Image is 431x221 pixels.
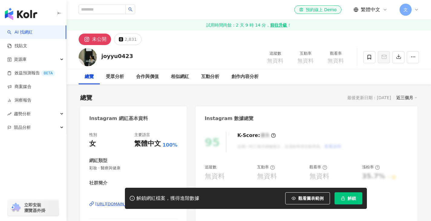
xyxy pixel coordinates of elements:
[362,164,380,170] div: 漲粉率
[106,73,124,80] div: 受眾分析
[7,97,31,103] a: 洞察報告
[134,139,161,148] div: 繁體中文
[114,34,142,45] button: 2,831
[101,52,133,60] div: joyyu0423
[7,29,33,35] a: searchAI 找網紅
[299,7,337,13] div: 預約線上 Demo
[237,132,276,139] div: K-Score :
[79,34,111,45] button: 未公開
[297,58,314,64] span: 無資料
[205,115,254,122] div: Instagram 數據總覽
[80,93,92,102] div: 總覽
[89,139,96,148] div: 女
[403,6,408,13] span: 文
[335,192,362,204] button: 解鎖
[361,6,380,13] span: 繁體中文
[79,48,97,66] img: KOL Avatar
[309,164,327,170] div: 觀看率
[136,195,199,202] div: 解鎖網紅檔案，獲得進階數據
[128,7,132,11] span: search
[89,165,178,171] span: 彩妝 · 醫療與健康
[294,50,317,57] div: 互動率
[7,84,31,90] a: 商案媒合
[309,172,329,181] div: 無資料
[89,115,148,122] div: Instagram 網紅基本資料
[205,172,225,181] div: 無資料
[267,58,283,64] span: 無資料
[324,50,347,57] div: 觀看率
[134,132,150,138] div: 主要語言
[205,164,217,170] div: 追蹤數
[10,203,21,213] img: chrome extension
[348,196,356,201] span: 解鎖
[14,53,27,66] span: 資源庫
[14,107,31,121] span: 趨勢分析
[5,8,37,20] img: logo
[89,158,107,164] div: 網紅類型
[270,22,287,28] strong: 前往升級
[89,180,107,186] div: 社群簡介
[125,35,137,44] div: 2,831
[347,95,391,100] div: 最後更新日期：[DATE]
[67,20,431,31] a: 試用時間尚餘：2 天 9 時 14 分，前往升級！
[24,202,45,213] span: 立即安裝 瀏覽器外掛
[8,200,59,216] a: chrome extension立即安裝 瀏覽器外掛
[328,58,344,64] span: 無資料
[201,73,219,80] div: 互動分析
[7,70,55,76] a: 效益預測報告BETA
[14,121,31,134] span: 競品分析
[136,73,159,80] div: 合作與價值
[162,142,177,148] span: 100%
[294,5,341,14] a: 預約線上 Demo
[85,73,94,80] div: 總覽
[92,35,106,44] div: 未公開
[171,73,189,80] div: 相似網紅
[7,43,27,49] a: 找貼文
[298,196,324,201] span: 觀看圖表範例
[285,192,330,204] button: 觀看圖表範例
[257,164,275,170] div: 互動率
[89,132,97,138] div: 性別
[231,73,259,80] div: 創作內容分析
[264,50,287,57] div: 追蹤數
[396,94,417,102] div: 近三個月
[7,112,11,116] span: rise
[257,172,277,181] div: 無資料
